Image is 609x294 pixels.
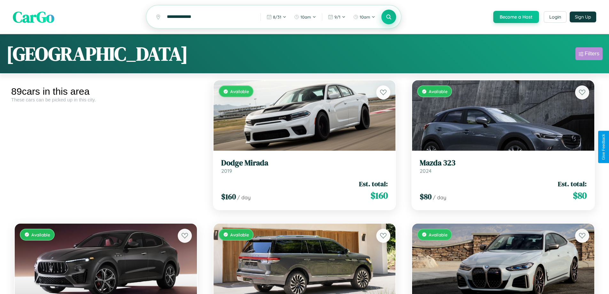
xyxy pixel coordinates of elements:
[6,41,188,67] h1: [GEOGRAPHIC_DATA]
[11,86,200,97] div: 89 cars in this area
[544,11,566,23] button: Login
[13,6,54,28] span: CarGo
[325,12,349,22] button: 9/1
[230,232,249,237] span: Available
[31,232,50,237] span: Available
[221,158,388,174] a: Dodge Mirada2019
[585,51,599,57] div: Filters
[221,191,236,202] span: $ 160
[573,189,587,202] span: $ 80
[429,89,448,94] span: Available
[429,232,448,237] span: Available
[359,179,388,188] span: Est. total:
[221,158,388,168] h3: Dodge Mirada
[334,14,340,20] span: 9 / 1
[493,11,539,23] button: Become a Host
[221,168,232,174] span: 2019
[558,179,587,188] span: Est. total:
[433,194,446,201] span: / day
[371,189,388,202] span: $ 160
[301,14,311,20] span: 10am
[420,191,432,202] span: $ 80
[230,89,249,94] span: Available
[420,168,432,174] span: 2024
[575,47,603,60] button: Filters
[360,14,370,20] span: 10am
[273,14,281,20] span: 8 / 31
[263,12,290,22] button: 8/31
[420,158,587,168] h3: Mazda 323
[420,158,587,174] a: Mazda 3232024
[350,12,379,22] button: 10am
[570,12,596,22] button: Sign Up
[291,12,319,22] button: 10am
[11,97,200,102] div: These cars can be picked up in this city.
[237,194,251,201] span: / day
[601,134,606,160] div: Give Feedback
